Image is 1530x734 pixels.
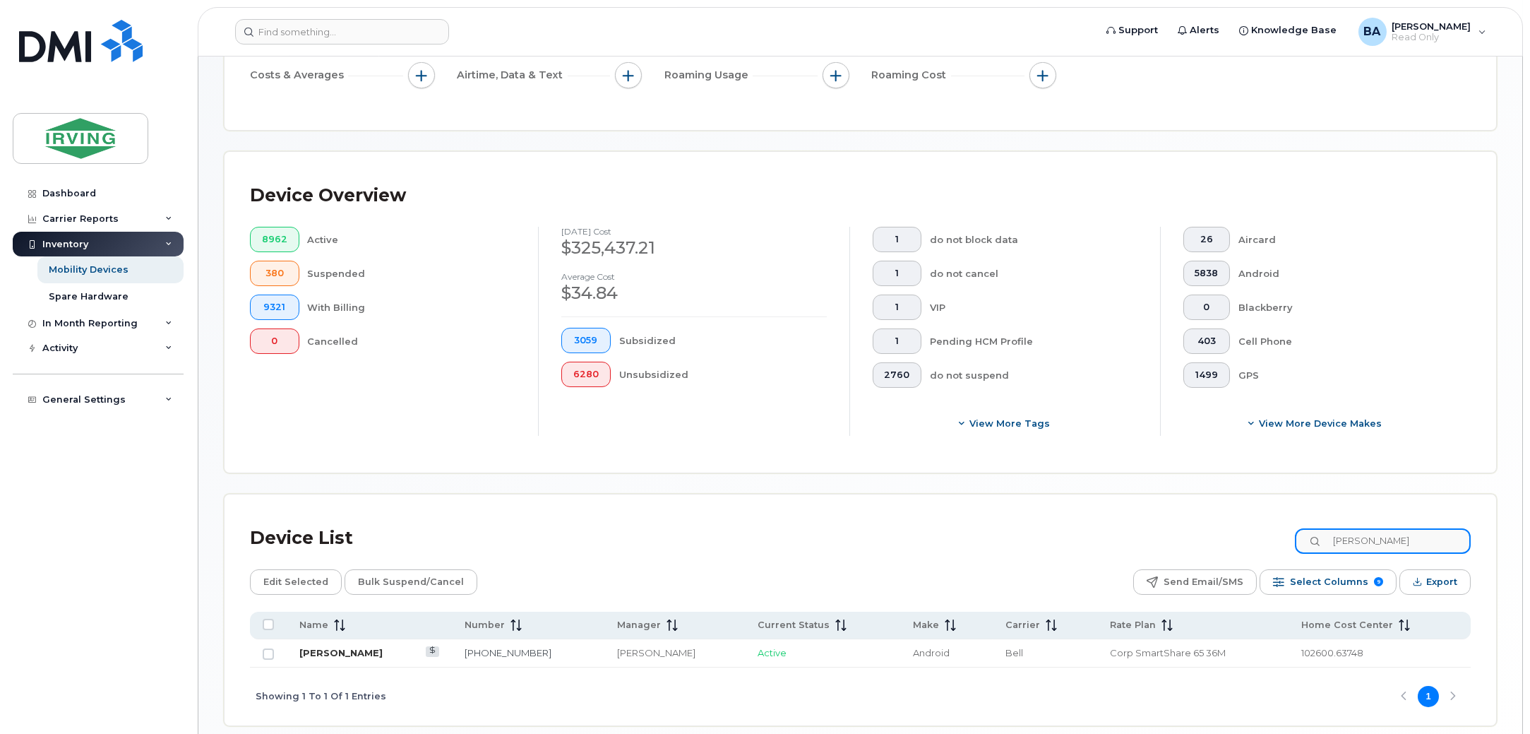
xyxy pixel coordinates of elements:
[263,572,328,593] span: Edit Selected
[884,268,909,279] span: 1
[1195,369,1219,381] span: 1499
[1301,619,1393,632] span: Home Cost Center
[873,261,922,286] button: 1
[619,362,827,387] div: Unsubsidized
[1374,577,1383,586] span: 9
[250,569,342,595] button: Edit Selected
[1133,569,1257,595] button: Send Email/SMS
[235,19,449,45] input: Find something...
[250,520,353,557] div: Device List
[1169,16,1230,45] a: Alerts
[1399,569,1471,595] button: Export
[1238,362,1448,388] div: GPS
[930,295,1137,320] div: VIP
[758,619,830,632] span: Current Status
[872,68,951,83] span: Roaming Cost
[758,647,787,658] span: Active
[250,261,299,286] button: 380
[299,647,383,658] a: [PERSON_NAME]
[1164,572,1243,593] span: Send Email/SMS
[308,328,516,354] div: Cancelled
[465,619,505,632] span: Number
[664,68,753,83] span: Roaming Usage
[1195,234,1219,245] span: 26
[561,362,611,387] button: 6280
[573,369,599,380] span: 6280
[1110,647,1226,658] span: Corp SmartShare 65 36M
[561,272,826,281] h4: Average cost
[250,227,299,252] button: 8962
[619,328,827,353] div: Subsidized
[308,261,516,286] div: Suspended
[617,646,732,660] div: [PERSON_NAME]
[1195,302,1219,313] span: 0
[561,281,826,305] div: $34.84
[308,227,516,252] div: Active
[1183,328,1231,354] button: 403
[617,619,661,632] span: Manager
[1418,686,1439,707] button: Page 1
[1238,261,1448,286] div: Android
[930,328,1137,354] div: Pending HCM Profile
[969,417,1050,430] span: View more tags
[1005,619,1040,632] span: Carrier
[1195,336,1219,347] span: 403
[262,302,287,313] span: 9321
[1259,417,1382,430] span: View More Device Makes
[1097,16,1169,45] a: Support
[299,619,328,632] span: Name
[345,569,477,595] button: Bulk Suspend/Cancel
[913,647,950,658] span: Android
[884,234,909,245] span: 1
[884,302,909,313] span: 1
[1392,32,1471,43] span: Read Only
[1238,295,1448,320] div: Blackberry
[358,572,464,593] span: Bulk Suspend/Cancel
[873,328,922,354] button: 1
[1301,647,1363,658] span: 102600.63748
[1195,268,1219,279] span: 5838
[573,335,599,346] span: 3059
[250,68,348,83] span: Costs & Averages
[930,227,1137,252] div: do not block data
[1183,295,1231,320] button: 0
[873,362,922,388] button: 2760
[262,268,287,279] span: 380
[262,234,287,245] span: 8962
[426,646,439,657] a: View Last Bill
[1426,572,1457,593] span: Export
[1290,572,1368,593] span: Select Columns
[1005,647,1023,658] span: Bell
[308,295,516,320] div: With Billing
[1183,410,1448,436] button: View More Device Makes
[1190,23,1220,37] span: Alerts
[1364,23,1381,40] span: BA
[561,236,826,260] div: $325,437.21
[913,619,939,632] span: Make
[256,686,386,707] span: Showing 1 To 1 Of 1 Entries
[1183,261,1231,286] button: 5838
[250,328,299,354] button: 0
[1119,23,1159,37] span: Support
[561,328,611,353] button: 3059
[873,410,1137,436] button: View more tags
[250,295,299,320] button: 9321
[1392,20,1471,32] span: [PERSON_NAME]
[458,68,568,83] span: Airtime, Data & Text
[1349,18,1496,46] div: Bonas, Amanda
[1238,328,1448,354] div: Cell Phone
[1238,227,1448,252] div: Aircard
[884,336,909,347] span: 1
[262,336,287,347] span: 0
[930,362,1137,388] div: do not suspend
[930,261,1137,286] div: do not cancel
[884,369,909,381] span: 2760
[1230,16,1347,45] a: Knowledge Base
[1252,23,1337,37] span: Knowledge Base
[561,227,826,236] h4: [DATE] cost
[873,227,922,252] button: 1
[465,647,551,658] a: [PHONE_NUMBER]
[250,177,406,214] div: Device Overview
[1183,227,1231,252] button: 26
[1183,362,1231,388] button: 1499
